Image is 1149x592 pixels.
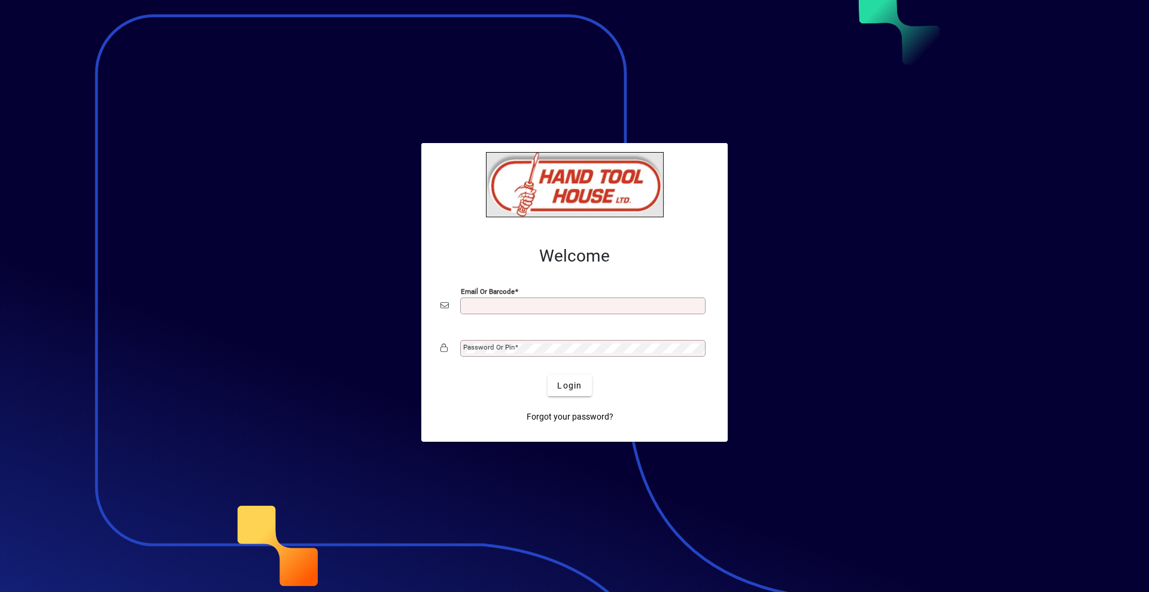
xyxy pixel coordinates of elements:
a: Forgot your password? [522,406,618,427]
h2: Welcome [440,246,709,266]
mat-label: Password or Pin [463,343,515,351]
mat-label: Email or Barcode [461,287,515,296]
span: Forgot your password? [527,411,613,423]
button: Login [548,375,591,396]
span: Login [557,380,582,392]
